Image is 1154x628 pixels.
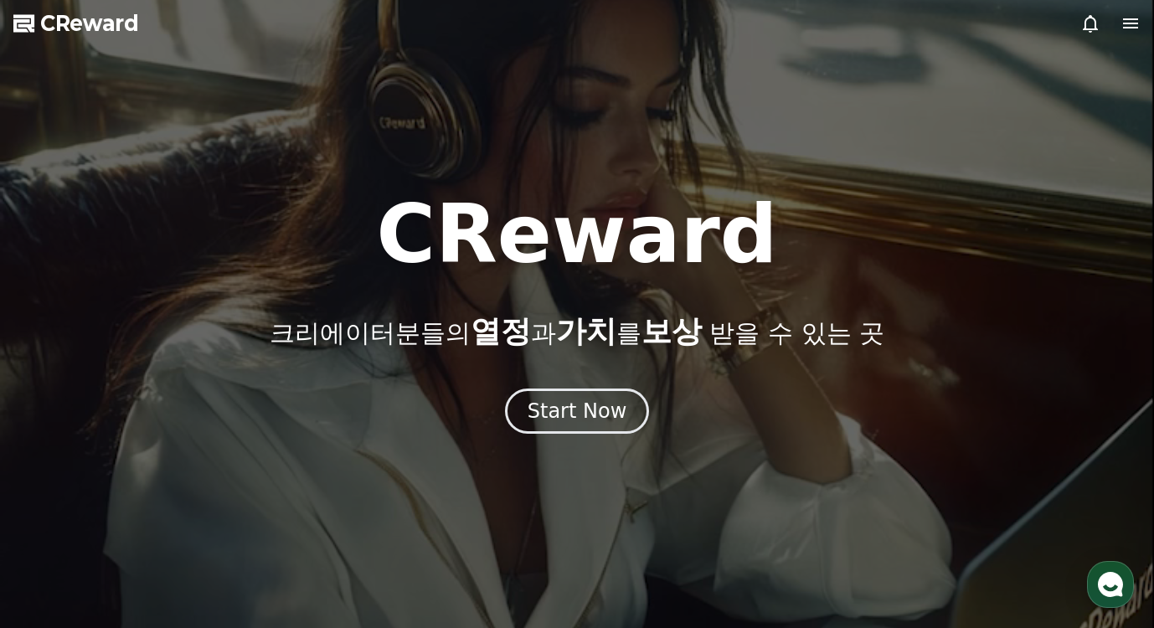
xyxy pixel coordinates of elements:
span: CReward [40,10,139,37]
p: 크리에이터분들의 과 를 받을 수 있는 곳 [270,315,884,348]
a: Start Now [505,405,650,421]
span: 보상 [641,314,702,348]
div: Start Now [528,398,627,425]
h1: CReward [376,194,777,275]
button: Start Now [505,389,650,434]
span: 가치 [556,314,616,348]
a: CReward [13,10,139,37]
span: 열정 [471,314,531,348]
